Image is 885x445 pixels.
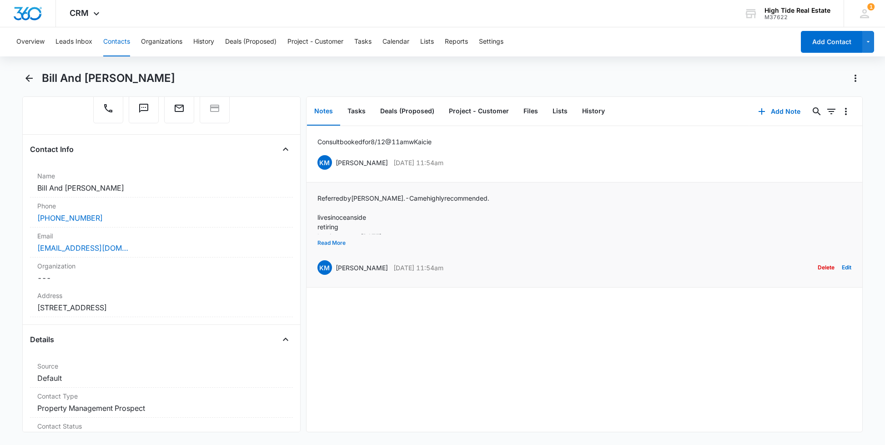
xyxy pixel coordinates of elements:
[129,93,159,123] button: Text
[354,27,372,56] button: Tasks
[37,302,286,313] dd: [STREET_ADDRESS]
[842,259,851,276] button: Edit
[37,373,286,384] dd: Default
[336,263,388,273] p: [PERSON_NAME]
[37,421,286,431] label: Contact Status
[42,71,175,85] h1: Bill And [PERSON_NAME]
[93,93,123,123] button: Call
[867,3,875,10] div: notifications count
[317,260,332,275] span: KM
[317,212,489,222] p: lives in oceanside
[30,358,293,388] div: SourceDefault
[575,97,612,126] button: History
[93,107,123,115] a: Call
[867,3,875,10] span: 1
[839,104,853,119] button: Overflow Menu
[317,193,489,203] p: Referred by [PERSON_NAME]. - Came highly recommended.
[445,27,468,56] button: Reports
[442,97,516,126] button: Project - Customer
[317,232,489,241] p: leaving town on [DATE]
[317,234,346,252] button: Read More
[129,107,159,115] a: Text
[749,101,810,122] button: Add Note
[764,14,830,20] div: account id
[37,261,286,271] label: Organization
[37,231,286,241] label: Email
[340,97,373,126] button: Tasks
[30,388,293,418] div: Contact TypeProperty Management Prospect
[55,27,92,56] button: Leads Inbox
[37,361,286,371] label: Source
[193,27,214,56] button: History
[16,27,45,56] button: Overview
[37,391,286,401] label: Contact Type
[373,97,442,126] button: Deals (Proposed)
[30,334,54,345] h4: Details
[37,201,286,211] label: Phone
[278,332,293,347] button: Close
[317,137,432,147] p: Consult booked for 8/12 @ 11am w Kaicie
[420,27,434,56] button: Lists
[317,222,489,232] p: retiring
[382,27,409,56] button: Calendar
[37,171,286,181] label: Name
[225,27,277,56] button: Deals (Proposed)
[30,167,293,197] div: NameBill And [PERSON_NAME]
[30,287,293,317] div: Address[STREET_ADDRESS]
[70,8,89,18] span: CRM
[545,97,575,126] button: Lists
[307,97,340,126] button: Notes
[317,155,332,170] span: KM
[103,27,130,56] button: Contacts
[30,258,293,287] div: Organization---
[22,71,36,86] button: Back
[37,403,286,414] dd: Property Management Prospect
[479,27,503,56] button: Settings
[30,144,74,155] h4: Contact Info
[810,104,824,119] button: Search...
[37,182,286,193] dd: Bill And [PERSON_NAME]
[30,197,293,228] div: Phone[PHONE_NUMBER]
[516,97,545,126] button: Files
[37,243,128,253] a: [EMAIL_ADDRESS][DOMAIN_NAME]
[393,158,443,167] p: [DATE] 11:54am
[824,104,839,119] button: Filters
[37,291,286,300] label: Address
[393,263,443,273] p: [DATE] 11:54am
[818,259,835,276] button: Delete
[164,93,194,123] button: Email
[164,107,194,115] a: Email
[37,273,286,283] dd: ---
[801,31,862,53] button: Add Contact
[141,27,182,56] button: Organizations
[336,158,388,167] p: [PERSON_NAME]
[278,142,293,157] button: Close
[287,27,343,56] button: Project - Customer
[764,7,830,14] div: account name
[30,228,293,258] div: Email[EMAIL_ADDRESS][DOMAIN_NAME]
[37,212,103,223] a: [PHONE_NUMBER]
[848,71,863,86] button: Actions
